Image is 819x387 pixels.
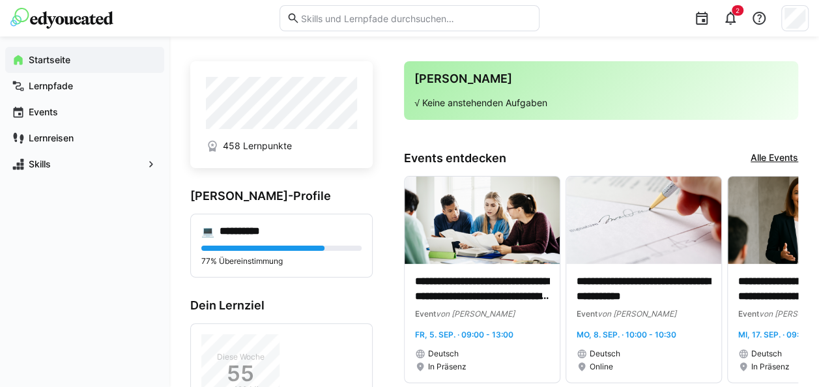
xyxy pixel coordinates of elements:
div: 💻️ [201,225,214,238]
h3: Events entdecken [404,151,506,165]
span: In Präsenz [751,362,790,372]
p: 77% Übereinstimmung [201,256,362,266]
p: √ Keine anstehenden Aufgaben [414,96,788,109]
span: Online [590,362,613,372]
span: Event [415,309,436,319]
span: von [PERSON_NAME] [597,309,676,319]
img: image [405,177,560,264]
span: Deutsch [428,349,459,359]
h3: Dein Lernziel [190,298,373,313]
span: 458 Lernpunkte [223,139,292,152]
a: Alle Events [751,151,798,165]
input: Skills und Lernpfade durchsuchen… [300,12,532,24]
img: image [566,177,721,264]
h3: [PERSON_NAME]-Profile [190,189,373,203]
span: Fr, 5. Sep. · 09:00 - 13:00 [415,330,513,339]
span: von [PERSON_NAME] [436,309,515,319]
span: Mo, 8. Sep. · 10:00 - 10:30 [577,330,676,339]
h3: [PERSON_NAME] [414,72,788,86]
span: 2 [736,7,740,14]
span: Event [577,309,597,319]
span: Deutsch [590,349,620,359]
span: Event [738,309,759,319]
span: In Präsenz [428,362,467,372]
span: Deutsch [751,349,782,359]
